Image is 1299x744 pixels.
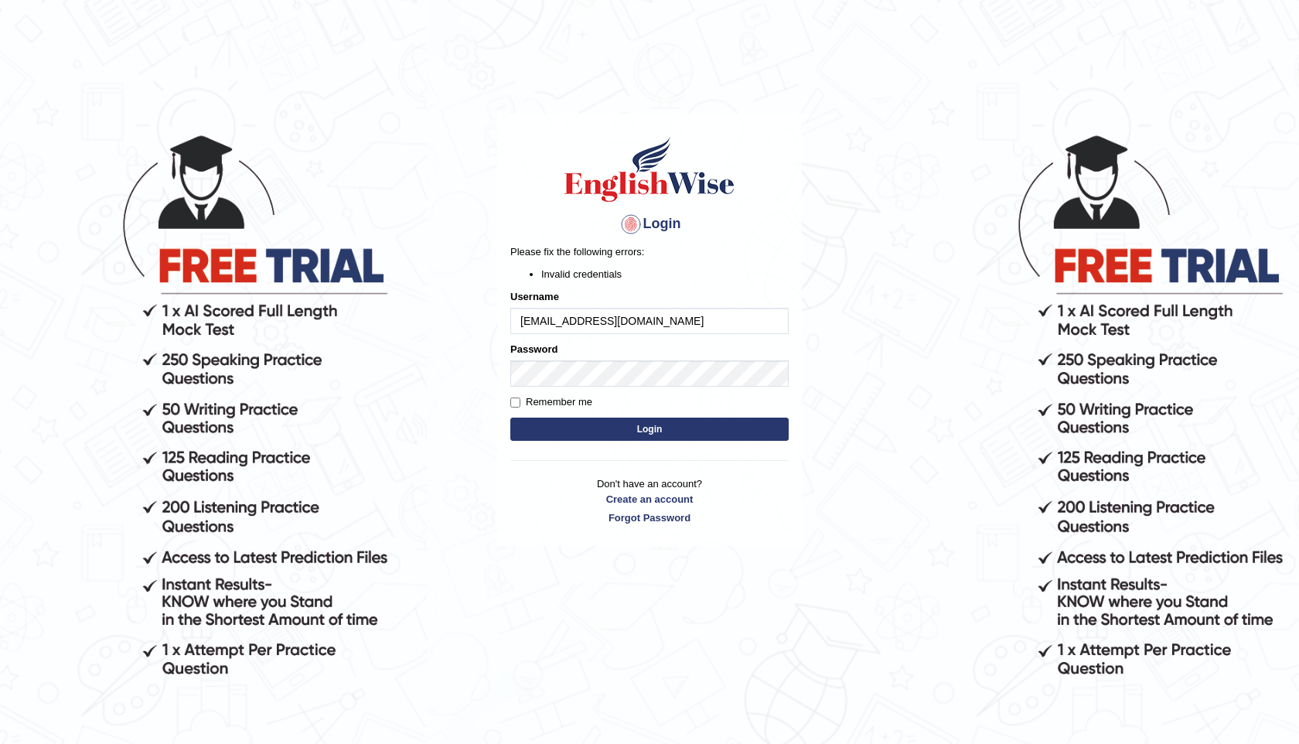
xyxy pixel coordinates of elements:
[510,342,557,357] label: Password
[561,135,738,204] img: Logo of English Wise sign in for intelligent practice with AI
[510,244,789,259] p: Please fix the following errors:
[510,492,789,507] a: Create an account
[510,418,789,441] button: Login
[510,476,789,524] p: Don't have an account?
[510,289,559,304] label: Username
[510,394,592,410] label: Remember me
[510,398,520,408] input: Remember me
[510,510,789,525] a: Forgot Password
[510,212,789,237] h4: Login
[541,267,789,282] li: Invalid credentials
